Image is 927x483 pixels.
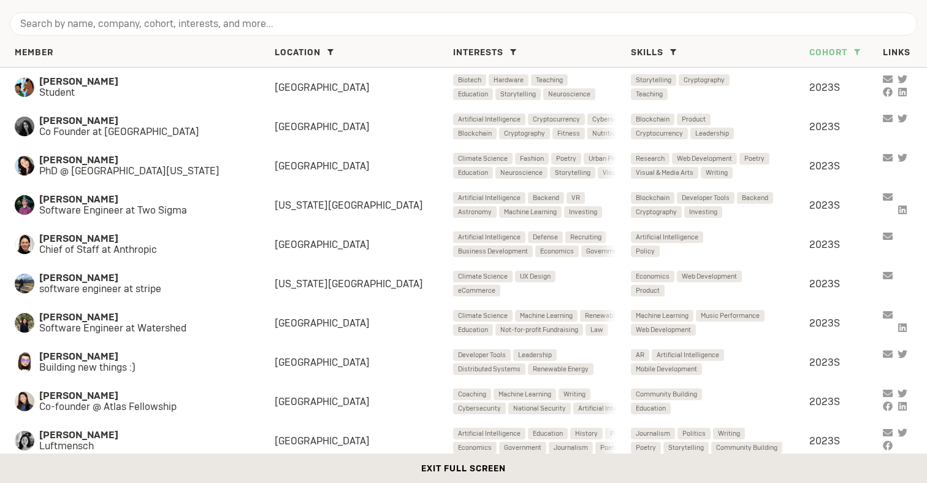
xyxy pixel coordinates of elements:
span: Artificial Intelligence [458,428,521,439]
span: Product [682,114,706,125]
span: Investing [569,206,597,218]
span: Writing [563,388,586,400]
span: Student [39,87,250,98]
span: Web Development [677,153,732,164]
input: Search by name, company, cohort, interests, and more... [10,12,917,36]
span: Storytelling [668,442,704,454]
span: [PERSON_NAME] [39,115,250,126]
span: Software Engineer at Watershed [39,323,250,334]
span: [PERSON_NAME] [39,390,250,401]
span: Coaching [458,388,486,400]
span: Software Engineer at Two Sigma [39,205,250,216]
span: Education [458,324,488,336]
span: [PERSON_NAME] [39,430,250,441]
span: Blockchain [636,114,669,125]
span: Government [504,442,541,454]
span: Member [15,47,53,58]
span: AR [636,349,644,361]
span: Cohort [809,47,847,58]
span: Artificial Intelligence [657,349,719,361]
div: [GEOGRAPHIC_DATA] [275,238,453,251]
span: Web Development [636,324,691,336]
div: 2023S [809,160,883,172]
span: Storytelling [500,88,536,100]
span: Climate Science [458,153,508,164]
span: Poetry [636,442,656,454]
span: Journalism [636,428,670,439]
span: Neuroscience [500,167,543,179]
span: History [575,428,598,439]
span: Music Performance [701,310,760,322]
span: Urban Planning [589,153,634,164]
span: Cryptocurrency [533,114,580,125]
span: Mobile Development [636,363,697,375]
span: Artificial Intelligence [578,403,641,414]
span: Economics [636,271,669,282]
span: Artificial Intelligence [458,114,521,125]
span: Cryptography [504,128,545,139]
span: [PERSON_NAME] [39,312,250,323]
div: [GEOGRAPHIC_DATA] [275,317,453,330]
div: 2023S [809,356,883,369]
span: Education [636,403,666,414]
div: [GEOGRAPHIC_DATA] [275,435,453,447]
span: Poetry [744,153,765,164]
span: eCommerce [458,285,495,296]
span: PhD @ [GEOGRAPHIC_DATA][US_STATE] [39,166,250,177]
span: Backend [742,192,768,204]
div: [GEOGRAPHIC_DATA] [275,356,453,369]
span: Defense [533,231,558,243]
span: Astronomy [458,206,492,218]
span: Poetry [556,153,576,164]
span: Hardware [494,74,524,86]
div: [GEOGRAPHIC_DATA] [275,160,453,172]
span: Writing [718,428,740,439]
span: [PERSON_NAME] [39,351,250,362]
span: Cryptography [636,206,677,218]
div: 2023S [809,238,883,251]
span: Fitness [557,128,580,139]
span: Co-founder @ Atlas Fellowship [39,401,250,412]
span: Law [590,324,603,336]
span: Government [586,245,624,257]
div: 2023S [809,199,883,212]
span: Developer Tools [458,349,506,361]
span: Cryptography [684,74,725,86]
div: 2023S [809,81,883,94]
div: 2023S [809,120,883,133]
span: Artificial Intelligence [636,231,698,243]
div: 2023S [809,395,883,408]
span: Chief of Staff at Anthropic [39,244,250,255]
span: Neuroscience [548,88,590,100]
span: Distributed Systems [458,363,521,375]
span: Artificial Intelligence [458,231,521,243]
span: Journalism [554,442,588,454]
span: Skills [631,47,663,58]
span: Location [275,47,321,58]
div: 2023S [809,277,883,290]
span: Backend [533,192,559,204]
span: Product [636,285,660,296]
span: Leadership [518,349,552,361]
span: Luftmensch [39,441,250,452]
span: Poetry [600,442,620,454]
span: [PERSON_NAME] [39,155,250,166]
div: [GEOGRAPHIC_DATA] [275,120,453,133]
span: Leadership [695,128,729,139]
div: [US_STATE][GEOGRAPHIC_DATA] [275,277,453,290]
span: Politics [682,428,706,439]
span: Education [533,428,563,439]
span: Climate Science [458,310,508,322]
span: Biotech [458,74,481,86]
span: Community Building [636,388,697,400]
span: Renewable Energy [533,363,589,375]
span: software engineer at stripe [39,284,250,295]
span: Links [883,47,910,58]
span: [PERSON_NAME] [39,272,250,284]
span: Investing [689,206,717,218]
div: [GEOGRAPHIC_DATA] [275,395,453,408]
span: Web Development [682,271,737,282]
span: Machine Learning [498,388,551,400]
span: Fashion [520,153,544,164]
span: Education [458,88,488,100]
